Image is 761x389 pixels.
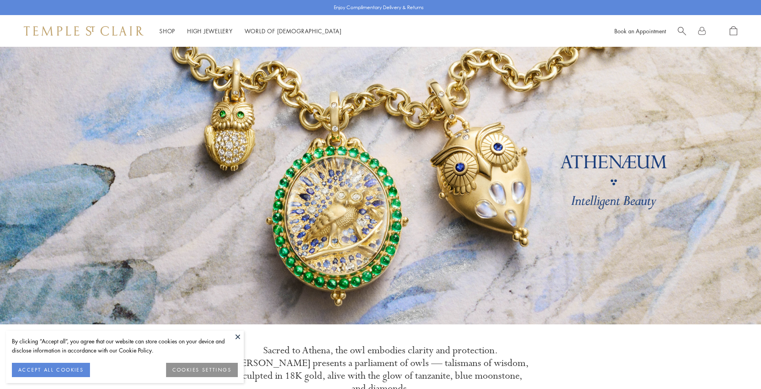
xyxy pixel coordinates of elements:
[159,26,342,36] nav: Main navigation
[159,27,175,35] a: ShopShop
[166,363,238,377] button: COOKIES SETTINGS
[12,337,238,355] div: By clicking “Accept all”, you agree that our website can store cookies on your device and disclos...
[614,27,666,35] a: Book an Appointment
[334,4,424,11] p: Enjoy Complimentary Delivery & Returns
[245,27,342,35] a: World of [DEMOGRAPHIC_DATA]World of [DEMOGRAPHIC_DATA]
[730,26,737,36] a: Open Shopping Bag
[24,26,143,36] img: Temple St. Clair
[187,27,233,35] a: High JewelleryHigh Jewellery
[678,26,686,36] a: Search
[12,363,90,377] button: ACCEPT ALL COOKIES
